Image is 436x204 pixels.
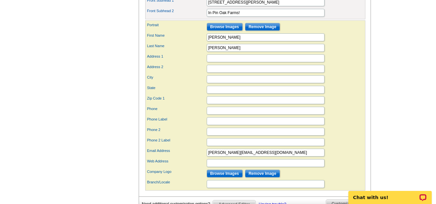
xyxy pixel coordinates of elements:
label: Front Subhead 2 [147,8,206,14]
label: First Name [147,33,206,38]
label: Email Address [147,148,206,154]
input: Remove Image [245,170,280,177]
label: State [147,85,206,91]
label: Phone [147,106,206,112]
label: Company Logo [147,169,206,175]
label: Address 1 [147,54,206,59]
input: Browse Images [207,170,243,177]
label: Last Name [147,43,206,49]
label: Phone 2 [147,127,206,133]
label: Portrait [147,22,206,28]
label: Phone 2 Label [147,138,206,143]
iframe: LiveChat chat widget [344,183,436,204]
label: Web Address [147,158,206,164]
label: City [147,75,206,80]
label: Branch/Locale [147,179,206,185]
input: Browse Images [207,23,243,31]
label: Address 2 [147,64,206,70]
label: Phone Label [147,117,206,122]
input: Remove Image [245,23,280,31]
label: Zip Code 1 [147,96,206,101]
